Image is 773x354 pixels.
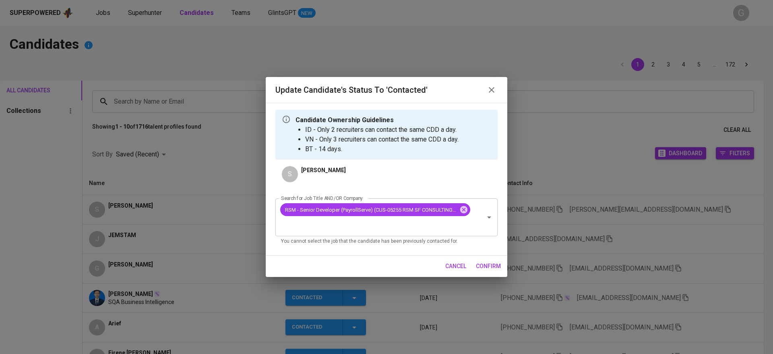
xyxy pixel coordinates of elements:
[275,83,428,96] h6: Update Candidate's Status to 'Contacted'
[445,261,466,271] span: cancel
[296,115,459,125] p: Candidate Ownership Guidelines
[305,125,459,135] li: ID - Only 2 recruiters can contact the same CDD a day.
[473,259,504,274] button: confirm
[484,212,495,223] button: Open
[305,135,459,144] li: VN - Only 3 recruiters can contact the same CDD a day.
[280,206,462,214] span: RSM - Senior Developer (PayrollServe) (CUS-05255 RSM SF CONSULTING PTE LTD)
[476,261,501,271] span: confirm
[442,259,469,274] button: cancel
[301,166,346,174] p: [PERSON_NAME]
[305,144,459,154] li: BT - 14 days.
[282,166,298,182] div: S
[281,237,492,246] p: You cannot select the job that the candidate has been previously contacted for.
[280,203,470,216] div: RSM - Senior Developer (PayrollServe) (CUS-05255 RSM SF CONSULTING PTE LTD)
